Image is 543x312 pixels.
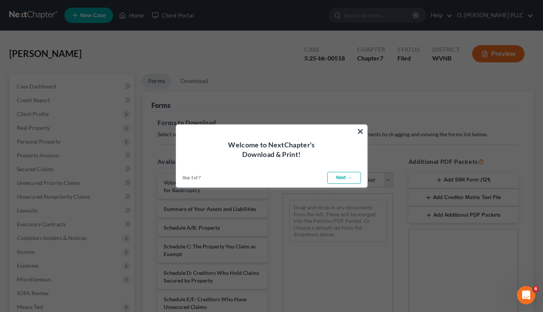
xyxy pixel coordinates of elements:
[533,286,539,292] span: 6
[182,175,200,181] span: Step 1 of 7
[357,125,364,137] button: ×
[327,172,361,184] a: Next →
[185,140,358,159] h4: Welcome to NextChapter's Download & Print!
[517,286,535,304] iframe: Intercom live chat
